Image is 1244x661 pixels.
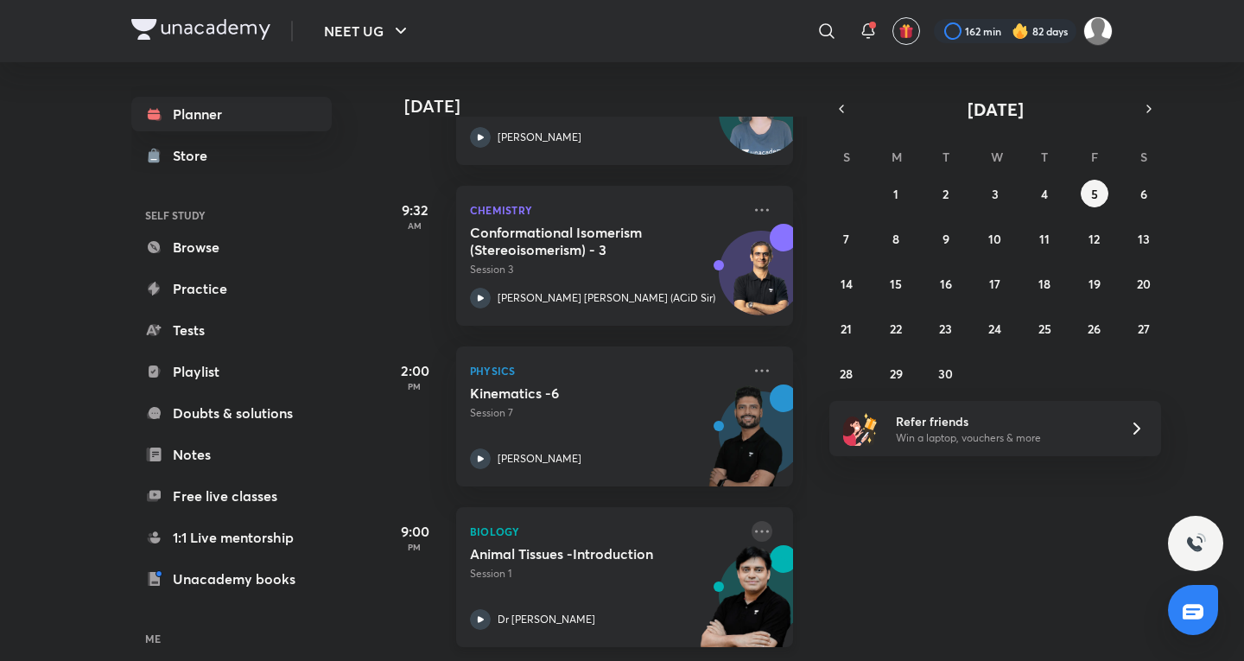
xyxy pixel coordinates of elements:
[882,359,910,387] button: September 29, 2025
[882,180,910,207] button: September 1, 2025
[1031,225,1058,252] button: September 11, 2025
[131,19,270,40] img: Company Logo
[1130,315,1158,342] button: September 27, 2025
[380,381,449,391] p: PM
[943,149,949,165] abbr: Tuesday
[1138,231,1150,247] abbr: September 13, 2025
[932,359,960,387] button: September 30, 2025
[498,451,581,467] p: [PERSON_NAME]
[1038,321,1051,337] abbr: September 25, 2025
[940,276,952,292] abbr: September 16, 2025
[981,315,1009,342] button: September 24, 2025
[1041,186,1048,202] abbr: September 4, 2025
[131,138,332,173] a: Store
[698,385,793,504] img: unacademy
[932,225,960,252] button: September 9, 2025
[470,262,741,277] p: Session 3
[882,315,910,342] button: September 22, 2025
[841,276,853,292] abbr: September 14, 2025
[843,411,878,446] img: referral
[1130,270,1158,297] button: September 20, 2025
[833,359,860,387] button: September 28, 2025
[380,521,449,542] h5: 9:00
[131,354,332,389] a: Playlist
[938,365,953,382] abbr: September 30, 2025
[498,612,595,627] p: Dr [PERSON_NAME]
[1081,180,1108,207] button: September 5, 2025
[968,98,1024,121] span: [DATE]
[1130,180,1158,207] button: September 6, 2025
[843,149,850,165] abbr: Sunday
[173,145,218,166] div: Store
[1185,533,1206,554] img: ttu
[131,97,332,131] a: Planner
[131,313,332,347] a: Tests
[1012,22,1029,40] img: streak
[131,624,332,653] h6: ME
[932,315,960,342] button: September 23, 2025
[882,225,910,252] button: September 8, 2025
[1091,149,1098,165] abbr: Friday
[380,220,449,231] p: AM
[1038,276,1050,292] abbr: September 18, 2025
[988,321,1001,337] abbr: September 24, 2025
[943,231,949,247] abbr: September 9, 2025
[1081,270,1108,297] button: September 19, 2025
[131,479,332,513] a: Free live classes
[131,437,332,472] a: Notes
[1081,315,1108,342] button: September 26, 2025
[1083,16,1113,46] img: Kushagra Singh
[720,79,803,162] img: Avatar
[898,23,914,39] img: avatar
[470,405,741,421] p: Session 7
[893,186,898,202] abbr: September 1, 2025
[882,270,910,297] button: September 15, 2025
[1031,180,1058,207] button: September 4, 2025
[470,360,741,381] p: Physics
[992,186,999,202] abbr: September 3, 2025
[1088,321,1101,337] abbr: September 26, 2025
[470,200,741,220] p: Chemistry
[890,276,902,292] abbr: September 15, 2025
[470,224,685,258] h5: Conformational Isomerism (Stereoisomerism) - 3
[470,566,741,582] p: Session 1
[131,230,332,264] a: Browse
[1137,276,1151,292] abbr: September 20, 2025
[896,430,1108,446] p: Win a laptop, vouchers & more
[1130,225,1158,252] button: September 13, 2025
[470,545,685,562] h5: Animal Tissues -Introduction
[380,542,449,552] p: PM
[833,225,860,252] button: September 7, 2025
[892,149,902,165] abbr: Monday
[892,231,899,247] abbr: September 8, 2025
[892,17,920,45] button: avatar
[843,231,849,247] abbr: September 7, 2025
[1088,231,1100,247] abbr: September 12, 2025
[720,240,803,323] img: Avatar
[404,96,810,117] h4: [DATE]
[981,180,1009,207] button: September 3, 2025
[498,290,715,306] p: [PERSON_NAME] [PERSON_NAME] (ACiD Sir)
[498,130,581,145] p: [PERSON_NAME]
[1081,225,1108,252] button: September 12, 2025
[939,321,952,337] abbr: September 23, 2025
[981,225,1009,252] button: September 10, 2025
[470,385,685,402] h5: Kinematics -6
[991,149,1003,165] abbr: Wednesday
[840,365,853,382] abbr: September 28, 2025
[943,186,949,202] abbr: September 2, 2025
[932,270,960,297] button: September 16, 2025
[380,200,449,220] h5: 9:32
[854,97,1137,121] button: [DATE]
[314,14,422,48] button: NEET UG
[1140,149,1147,165] abbr: Saturday
[1031,270,1058,297] button: September 18, 2025
[1039,231,1050,247] abbr: September 11, 2025
[833,315,860,342] button: September 21, 2025
[1091,186,1098,202] abbr: September 5, 2025
[1138,321,1150,337] abbr: September 27, 2025
[989,276,1000,292] abbr: September 17, 2025
[896,412,1108,430] h6: Refer friends
[470,521,741,542] p: Biology
[380,360,449,381] h5: 2:00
